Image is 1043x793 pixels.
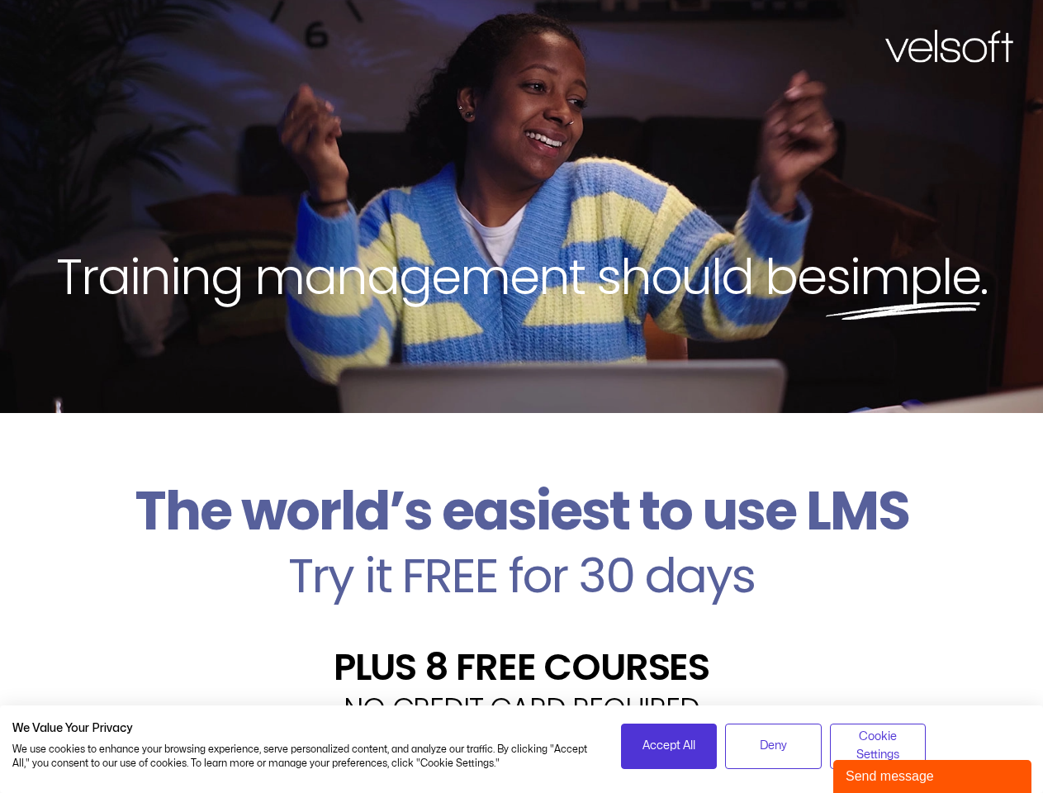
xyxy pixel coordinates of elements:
span: Deny [760,737,787,755]
iframe: chat widget [833,757,1035,793]
p: We use cookies to enhance your browsing experience, serve personalized content, and analyze our t... [12,743,596,771]
span: simple [826,242,980,311]
h2: Training management should be . [30,245,1013,309]
h2: The world’s easiest to use LMS [12,479,1031,544]
h2: We Value Your Privacy [12,721,596,736]
span: Accept All [642,737,695,755]
button: Adjust cookie preferences [830,724,927,769]
button: Deny all cookies [725,724,822,769]
button: Accept all cookies [621,724,718,769]
span: Cookie Settings [841,728,916,765]
h2: Try it FREE for 30 days [12,552,1031,600]
h2: PLUS 8 FREE COURSES [12,648,1031,686]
